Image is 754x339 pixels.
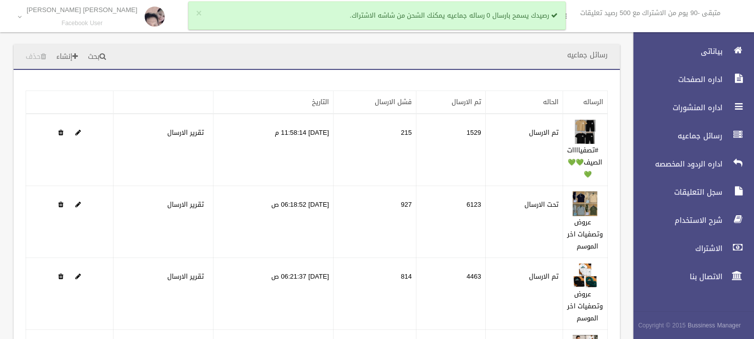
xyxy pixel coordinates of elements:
a: Edit [573,126,598,139]
a: عروض وتصفيات اخر الموسم [567,288,603,324]
small: Facebook User [27,20,138,27]
td: 927 [333,186,416,258]
a: Edit [573,198,598,211]
a: الاشتراك [625,237,754,260]
img: 638921317530789184.jpeg [573,263,598,288]
a: إنشاء [52,48,82,66]
a: بياناتى [625,40,754,62]
td: 4463 [416,258,485,330]
a: تم الارسال [452,96,481,108]
p: [PERSON_NAME] [PERSON_NAME] [27,6,138,14]
td: 1529 [416,114,485,186]
label: تم الارسال [529,271,559,283]
a: الاتصال بنا [625,266,754,288]
a: Edit [75,270,81,283]
span: اداره الصفحات [625,74,725,84]
span: اداره المنشورات [625,103,725,113]
a: رسائل جماعيه [625,125,754,147]
td: 814 [333,258,416,330]
td: [DATE] 11:58:14 م [213,114,334,186]
a: سجل التعليقات [625,181,754,203]
a: اداره الصفحات [625,68,754,91]
a: Edit [75,126,81,139]
label: تم الارسال [529,127,559,139]
td: [DATE] 06:21:37 ص [213,258,334,330]
span: سجل التعليقات [625,187,725,197]
span: Copyright © 2015 [638,320,686,331]
a: تقرير الارسال [167,270,204,283]
img: 638921316079429509.jpeg [573,191,598,216]
strong: Bussiness Manager [688,320,741,331]
button: × [196,9,201,19]
a: اداره المنشورات [625,97,754,119]
a: تقرير الارسال [167,198,204,211]
a: Edit [75,198,81,211]
header: رسائل جماعيه [555,45,620,65]
a: عروض وتصفيات اخر الموسم [567,216,603,252]
label: تحت الارسال [524,199,559,211]
a: تقرير الارسال [167,126,204,139]
a: التاريخ [312,96,329,108]
a: فشل الارسال [375,96,412,108]
th: الحاله [485,91,563,114]
img: 638919359666262752.jpeg [573,119,598,144]
th: الرساله [563,91,607,114]
span: بياناتى [625,46,725,56]
span: شرح الاستخدام [625,215,725,225]
span: رسائل جماعيه [625,131,725,141]
a: بحث [84,48,110,66]
td: [DATE] 06:18:52 ص [213,186,334,258]
a: شرح الاستخدام [625,209,754,231]
a: Edit [573,270,598,283]
td: 6123 [416,186,485,258]
span: الاتصال بنا [625,272,725,282]
a: اداره الردود المخصصه [625,153,754,175]
span: الاشتراك [625,243,725,253]
a: #تصفياااات الصيف💚💚💚 [567,144,603,181]
td: 215 [333,114,416,186]
div: رصيدك يسمح بارسال 0 رساله جماعيه يمكنك الشحن من شاشه الاشتراك. [188,2,566,30]
span: اداره الردود المخصصه [625,159,725,169]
